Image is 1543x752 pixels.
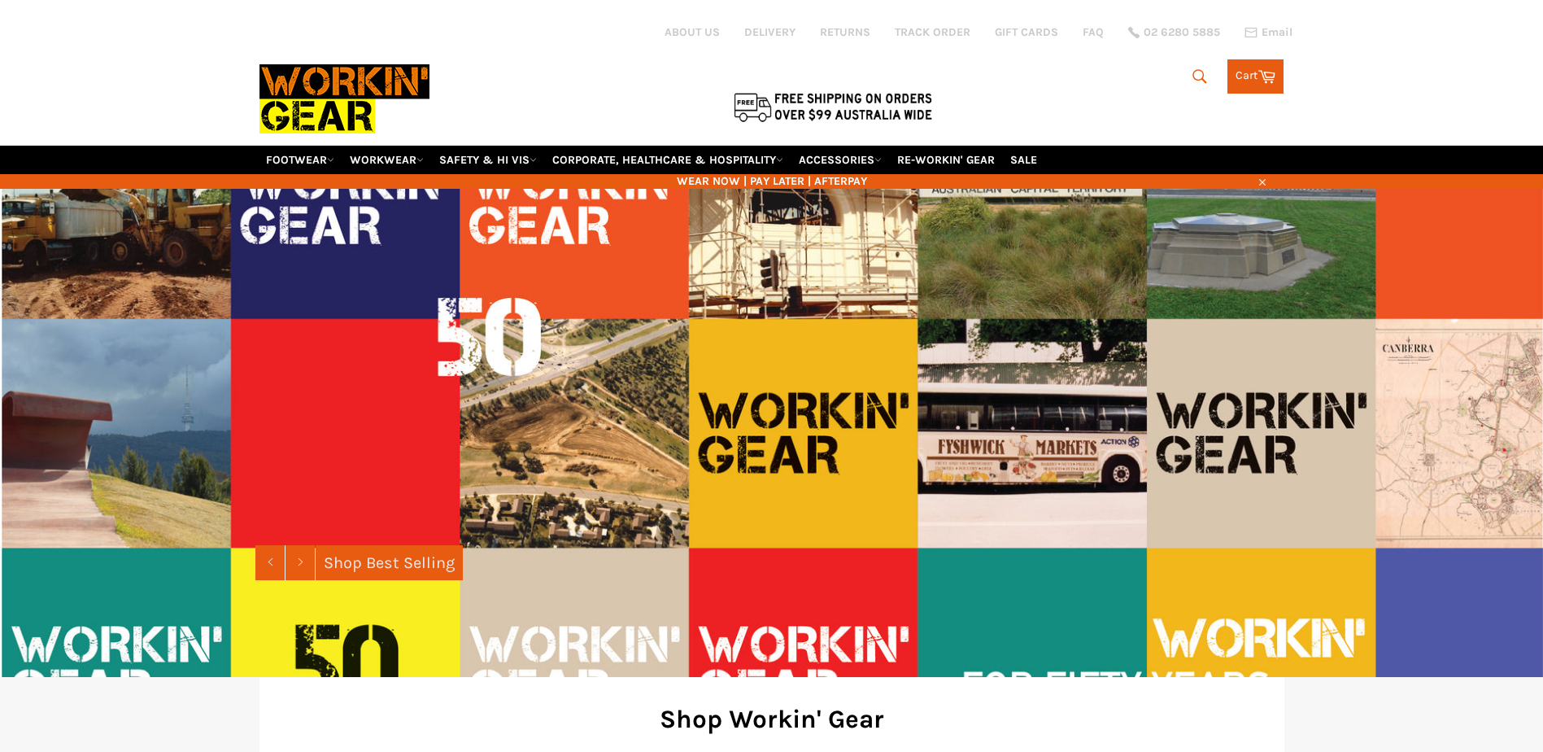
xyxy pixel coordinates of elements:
[1144,27,1220,38] span: 02 6280 5885
[316,545,463,580] a: Shop Best Selling
[995,24,1058,40] a: GIFT CARDS
[744,24,795,40] a: DELIVERY
[1004,146,1044,174] a: SALE
[820,24,870,40] a: RETURNS
[792,146,888,174] a: ACCESSORIES
[1128,27,1220,38] a: 02 6280 5885
[259,53,429,145] img: Workin Gear leaders in Workwear, Safety Boots, PPE, Uniforms. Australia's No.1 in Workwear
[1262,27,1292,38] span: Email
[546,146,790,174] a: CORPORATE, HEALTHCARE & HOSPITALITY
[1083,24,1104,40] a: FAQ
[895,24,970,40] a: TRACK ORDER
[665,24,720,40] a: ABOUT US
[731,90,935,124] img: Flat $9.95 shipping Australia wide
[259,173,1284,189] span: WEAR NOW | PAY LATER | AFTERPAY
[433,146,543,174] a: SAFETY & HI VIS
[891,146,1001,174] a: RE-WORKIN' GEAR
[343,146,430,174] a: WORKWEAR
[1244,26,1292,39] a: Email
[259,146,341,174] a: FOOTWEAR
[284,702,1260,737] h2: Shop Workin' Gear
[1227,59,1284,94] a: Cart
